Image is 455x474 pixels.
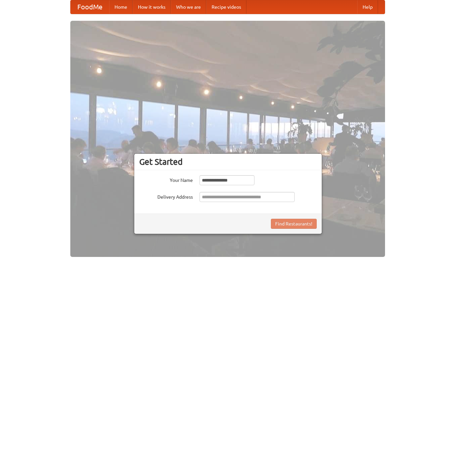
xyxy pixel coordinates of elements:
[171,0,206,14] a: Who we are
[71,0,109,14] a: FoodMe
[139,175,193,184] label: Your Name
[109,0,133,14] a: Home
[357,0,378,14] a: Help
[133,0,171,14] a: How it works
[139,192,193,200] label: Delivery Address
[206,0,246,14] a: Recipe videos
[271,219,317,229] button: Find Restaurants!
[139,157,317,167] h3: Get Started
